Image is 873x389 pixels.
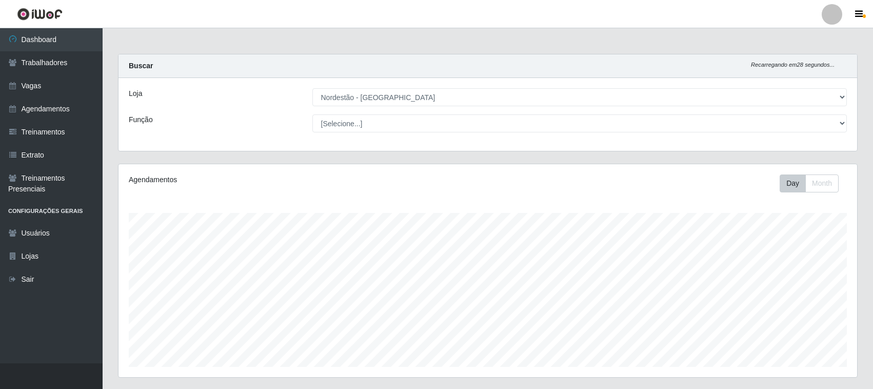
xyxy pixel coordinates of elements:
img: CoreUI Logo [17,8,63,21]
button: Day [780,174,806,192]
label: Função [129,114,153,125]
div: Agendamentos [129,174,419,185]
strong: Buscar [129,62,153,70]
button: Month [805,174,839,192]
div: Toolbar with button groups [780,174,847,192]
i: Recarregando em 28 segundos... [751,62,835,68]
div: First group [780,174,839,192]
label: Loja [129,88,142,99]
